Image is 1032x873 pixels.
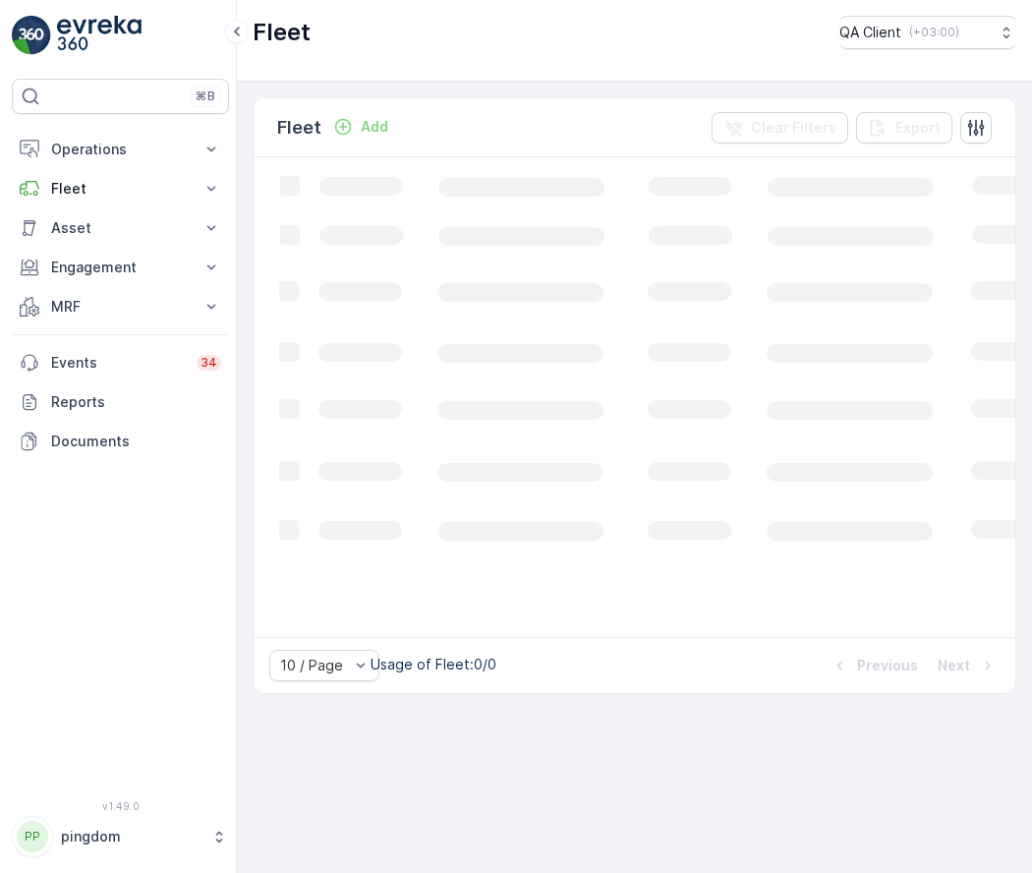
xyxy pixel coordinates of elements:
[12,287,229,326] button: MRF
[12,16,51,55] img: logo
[12,422,229,461] a: Documents
[909,25,959,40] p: ( +03:00 )
[936,654,1000,677] button: Next
[61,827,201,846] p: pingdom
[856,112,952,144] button: Export
[325,115,396,139] button: Add
[12,169,229,208] button: Fleet
[938,656,970,675] p: Next
[17,821,48,852] div: PP
[839,23,901,42] p: QA Client
[839,16,1016,49] button: QA Client(+03:00)
[12,800,229,812] span: v 1.49.0
[361,117,388,137] p: Add
[12,343,229,382] a: Events34
[12,208,229,248] button: Asset
[57,16,142,55] img: logo_light-DOdMpM7g.png
[857,656,918,675] p: Previous
[12,248,229,287] button: Engagement
[51,353,185,373] p: Events
[51,392,221,412] p: Reports
[51,179,190,199] p: Fleet
[51,432,221,451] p: Documents
[712,112,848,144] button: Clear Filters
[51,258,190,277] p: Engagement
[12,382,229,422] a: Reports
[253,17,311,48] p: Fleet
[751,118,836,138] p: Clear Filters
[12,816,229,857] button: PPpingdom
[51,218,190,238] p: Asset
[371,655,496,674] p: Usage of Fleet : 0/0
[12,130,229,169] button: Operations
[828,654,920,677] button: Previous
[277,114,321,142] p: Fleet
[51,297,190,317] p: MRF
[196,88,215,104] p: ⌘B
[51,140,190,159] p: Operations
[895,118,941,138] p: Export
[201,355,217,371] p: 34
